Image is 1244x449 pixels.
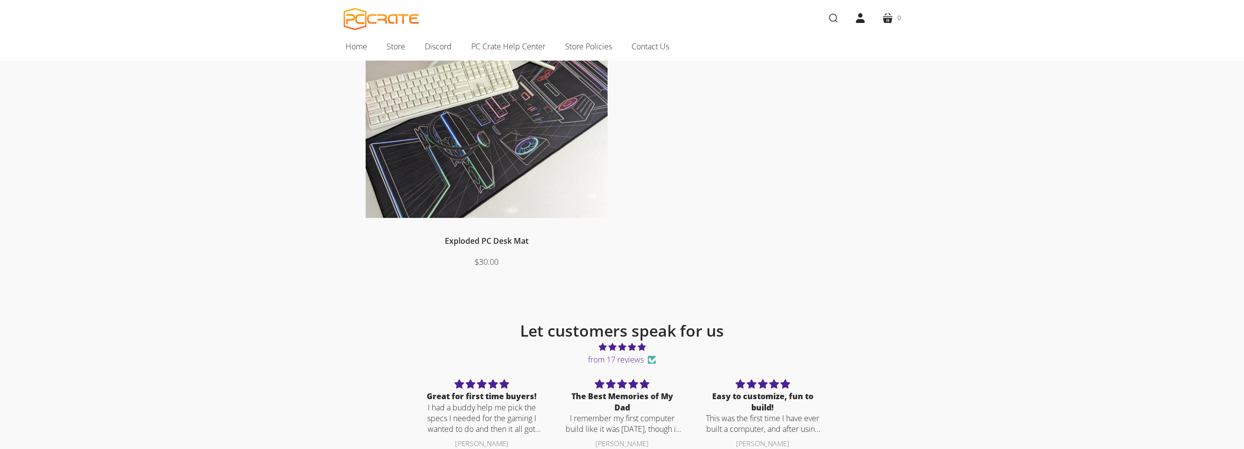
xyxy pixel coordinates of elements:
span: Home [346,40,367,53]
a: Discord [415,36,461,57]
span: 0 [897,13,901,23]
div: Great for first time buyers! [423,391,540,402]
a: PC CRATE [344,8,419,30]
a: Store [377,36,415,57]
div: [PERSON_NAME] [704,440,822,448]
div: [PERSON_NAME] [423,440,540,448]
div: 5 stars [423,378,540,391]
span: Contact Us [632,40,669,53]
a: Contact Us [622,36,679,57]
p: I remember my first computer build like it was [DATE], though it was actually a few decades ago. ... [564,413,681,435]
p: This was the first time I have ever built a computer, and after using a pretty crappy laptop for ... [704,413,822,435]
span: 4.76 stars [411,341,833,353]
span: $30.00 [475,257,499,267]
span: Store Policies [565,40,612,53]
span: Store [387,40,405,53]
div: The Best Memories of My Dad [564,391,681,413]
nav: Main navigation [329,36,916,61]
div: Easy to customize, fun to build! [704,391,822,413]
span: Discord [425,40,452,53]
a: Home [336,36,377,57]
h2: Let customers speak for us [411,321,833,341]
div: [PERSON_NAME] [564,440,681,448]
p: I had a buddy help me pick the specs I needed for the gaming I wanted to do and then it all got s... [423,402,540,435]
img: Desk mat on desk with keyboard, monitor, and mouse. [366,36,608,218]
a: 0 [874,4,909,32]
div: 5 stars [704,378,822,391]
div: 5 stars [564,378,681,391]
a: Exploded PC Desk Mat [445,235,528,246]
span: PC Crate Help Center [471,40,546,53]
a: Store Policies [555,36,622,57]
a: PC Crate Help Center [461,36,555,57]
span: from 17 reviews [411,353,833,366]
